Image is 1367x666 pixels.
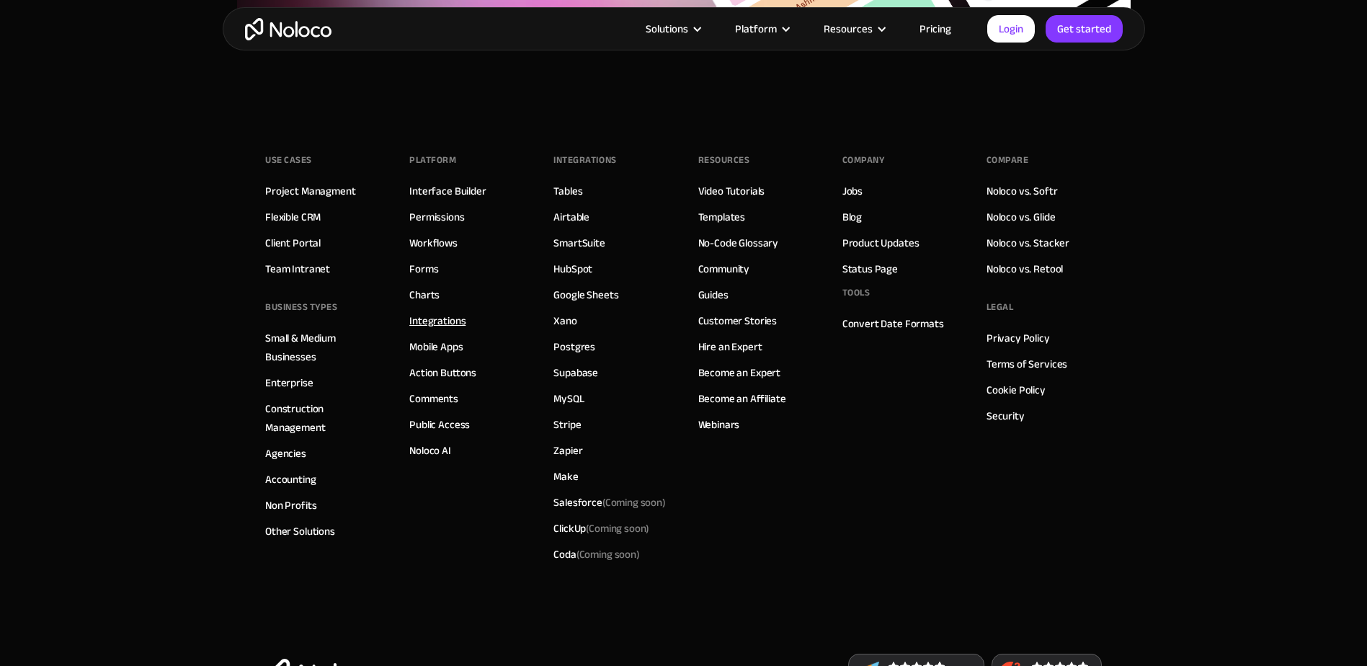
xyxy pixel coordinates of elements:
[553,149,616,171] div: INTEGRATIONS
[409,389,458,408] a: Comments
[987,259,1063,278] a: Noloco vs. Retool
[553,311,576,330] a: Xano
[987,407,1025,425] a: Security
[698,389,786,408] a: Become an Affiliate
[265,470,316,489] a: Accounting
[409,182,486,200] a: Interface Builder
[265,496,316,515] a: Non Profits
[265,182,355,200] a: Project Managment
[842,314,944,333] a: Convert Date Formats
[553,285,618,304] a: Google Sheets
[842,182,863,200] a: Jobs
[553,182,582,200] a: Tables
[553,208,589,226] a: Airtable
[553,363,598,382] a: Supabase
[265,444,306,463] a: Agencies
[646,19,688,38] div: Solutions
[698,149,750,171] div: Resources
[265,149,312,171] div: Use Cases
[265,208,321,226] a: Flexible CRM
[553,467,578,486] a: Make
[806,19,901,38] div: Resources
[265,296,337,318] div: BUSINESS TYPES
[409,208,464,226] a: Permissions
[987,355,1067,373] a: Terms of Services
[265,329,380,366] a: Small & Medium Businesses
[698,285,729,304] a: Guides
[842,149,885,171] div: Company
[842,234,920,252] a: Product Updates
[576,544,640,564] span: (Coming soon)
[987,381,1046,399] a: Cookie Policy
[842,208,862,226] a: Blog
[553,337,595,356] a: Postgres
[698,363,781,382] a: Become an Expert
[987,329,1050,347] a: Privacy Policy
[245,18,331,40] a: home
[265,522,335,541] a: Other Solutions
[987,182,1058,200] a: Noloco vs. Softr
[265,234,321,252] a: Client Portal
[987,234,1069,252] a: Noloco vs. Stacker
[824,19,873,38] div: Resources
[698,415,740,434] a: Webinars
[553,389,584,408] a: MySQL
[717,19,806,38] div: Platform
[553,441,582,460] a: Zapier
[698,259,750,278] a: Community
[409,234,458,252] a: Workflows
[987,208,1056,226] a: Noloco vs. Glide
[409,363,476,382] a: Action Buttons
[698,311,778,330] a: Customer Stories
[553,545,639,564] div: Coda
[265,373,313,392] a: Enterprise
[409,415,470,434] a: Public Access
[842,259,898,278] a: Status Page
[987,15,1035,43] a: Login
[409,337,463,356] a: Mobile Apps
[553,415,581,434] a: Stripe
[586,518,649,538] span: (Coming soon)
[553,493,666,512] div: Salesforce
[901,19,969,38] a: Pricing
[735,19,777,38] div: Platform
[698,234,779,252] a: No-Code Glossary
[698,337,762,356] a: Hire an Expert
[409,311,466,330] a: Integrations
[842,282,870,303] div: Tools
[628,19,717,38] div: Solutions
[409,285,440,304] a: Charts
[602,492,666,512] span: (Coming soon)
[553,259,592,278] a: HubSpot
[987,296,1014,318] div: Legal
[987,149,1029,171] div: Compare
[409,259,438,278] a: Forms
[698,208,746,226] a: Templates
[553,234,605,252] a: SmartSuite
[265,259,330,278] a: Team Intranet
[553,519,649,538] div: ClickUp
[265,399,380,437] a: Construction Management
[698,182,765,200] a: Video Tutorials
[409,441,451,460] a: Noloco AI
[409,149,456,171] div: Platform
[1046,15,1123,43] a: Get started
